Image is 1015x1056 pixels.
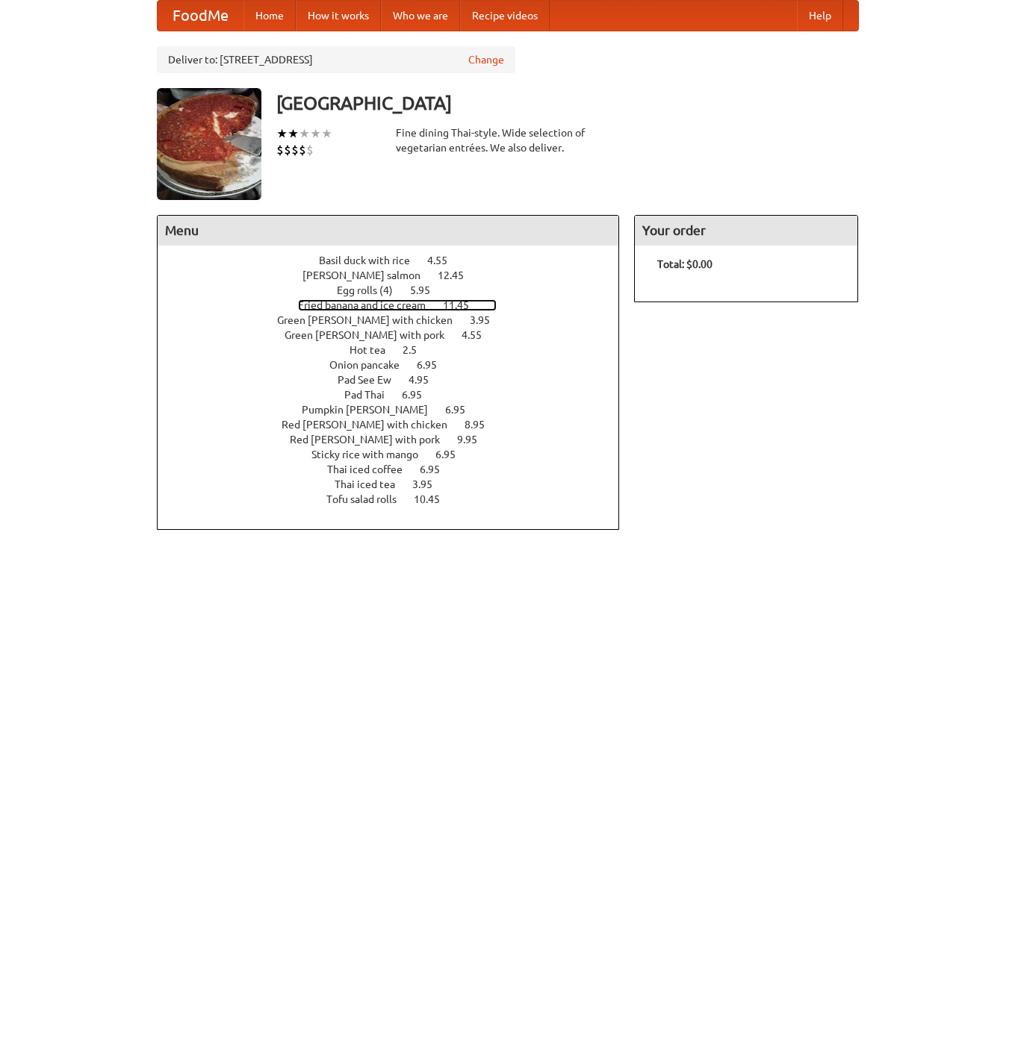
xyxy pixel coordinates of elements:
li: $ [299,142,306,158]
h4: Your order [635,216,857,246]
div: Fine dining Thai-style. Wide selection of vegetarian entrées. We also deliver. [396,125,620,155]
a: Who we are [381,1,460,31]
span: Hot tea [350,344,400,356]
span: Thai iced tea [335,478,410,490]
li: $ [284,142,291,158]
h4: Menu [158,216,619,246]
span: 9.95 [457,434,492,446]
a: FoodMe [158,1,243,31]
img: angular.jpg [157,88,261,200]
span: 2.5 [403,344,432,356]
a: Pad See Ew 4.95 [338,374,456,386]
a: Sticky rice with mango 6.95 [311,449,483,460]
span: 6.95 [435,449,471,460]
li: ★ [276,125,288,142]
li: ★ [321,125,332,142]
span: Basil duck with rice [319,254,425,266]
span: Green [PERSON_NAME] with pork [285,329,459,341]
div: Deliver to: [STREET_ADDRESS] [157,46,515,73]
a: Pad Thai 6.95 [344,389,450,401]
a: Green [PERSON_NAME] with pork 4.55 [285,329,509,341]
a: Onion pancake 6.95 [329,359,465,371]
a: Thai iced coffee 6.95 [327,463,468,475]
a: Thai iced tea 3.95 [335,478,460,490]
span: Pad Thai [344,389,400,401]
span: Red [PERSON_NAME] with pork [290,434,455,446]
a: Basil duck with rice 4.55 [319,254,475,266]
span: Red [PERSON_NAME] with chicken [282,419,462,431]
a: Red [PERSON_NAME] with chicken 8.95 [282,419,512,431]
span: 6.95 [445,404,480,416]
span: [PERSON_NAME] salmon [302,269,435,281]
span: Egg rolls (4) [337,284,408,296]
a: Red [PERSON_NAME] with pork 9.95 [290,434,505,446]
span: 10.45 [414,493,455,505]
span: Onion pancake [329,359,415,371]
li: ★ [310,125,321,142]
a: Green [PERSON_NAME] with chicken 3.95 [277,314,518,326]
span: Sticky rice with mango [311,449,433,460]
span: 6.95 [417,359,452,371]
span: Green [PERSON_NAME] with chicken [277,314,468,326]
a: Home [243,1,296,31]
a: Pumpkin [PERSON_NAME] 6.95 [302,404,493,416]
span: 4.55 [427,254,462,266]
a: [PERSON_NAME] salmon 12.45 [302,269,491,281]
li: $ [291,142,299,158]
li: ★ [299,125,310,142]
b: Total: $0.00 [657,258,713,270]
span: Thai iced coffee [327,463,418,475]
span: Pumpkin [PERSON_NAME] [302,404,443,416]
span: 6.95 [420,463,455,475]
span: 3.95 [470,314,505,326]
a: Recipe videos [460,1,550,31]
span: 11.45 [443,299,484,311]
li: $ [276,142,284,158]
a: Hot tea 2.5 [350,344,444,356]
a: Tofu salad rolls 10.45 [326,493,468,505]
h3: [GEOGRAPHIC_DATA] [276,88,859,118]
span: 4.95 [409,374,444,386]
li: ★ [288,125,299,142]
span: 6.95 [402,389,437,401]
span: 3.95 [412,478,447,490]
span: Pad See Ew [338,374,406,386]
a: Egg rolls (4) 5.95 [337,284,458,296]
a: How it works [296,1,381,31]
a: Change [468,52,504,67]
a: Help [797,1,843,31]
span: 5.95 [410,284,445,296]
span: 12.45 [438,269,479,281]
li: $ [306,142,314,158]
a: Fried banana and ice cream 11.45 [298,299,497,311]
span: Fried banana and ice cream [298,299,441,311]
span: 8.95 [465,419,500,431]
span: Tofu salad rolls [326,493,412,505]
span: 4.55 [462,329,497,341]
